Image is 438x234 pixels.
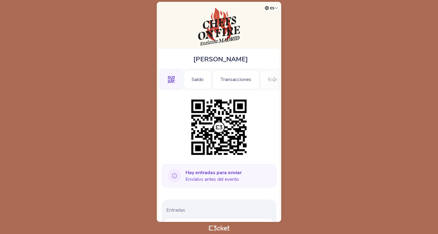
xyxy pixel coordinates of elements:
p: Entradas [166,207,274,213]
span: [PERSON_NAME] [193,55,248,64]
div: Experiencias [260,70,303,89]
a: Transacciones [213,76,259,82]
a: Experiencias [260,76,303,82]
span: Envíalos antes del evento [185,169,242,183]
a: Saldo [184,76,211,82]
img: Chefs on Fire Madrid 2025 [198,8,240,46]
div: Transacciones [213,70,259,89]
img: 8d9754341cec4c2eba3255de253215fb.png [188,96,250,158]
b: Hay entradas para enviar [185,169,242,176]
div: Saldo [184,70,211,89]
